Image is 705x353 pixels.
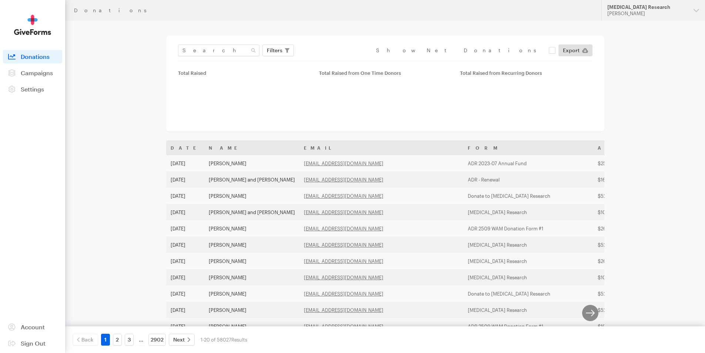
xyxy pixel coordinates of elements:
td: [MEDICAL_DATA] Research [463,237,593,253]
a: [EMAIL_ADDRESS][DOMAIN_NAME] [304,226,383,232]
td: $52.84 [593,286,653,302]
td: [DATE] [166,253,204,269]
span: Settings [21,86,44,93]
a: Settings [3,83,62,96]
button: Filters [262,44,294,56]
td: [DATE] [166,188,204,204]
div: Total Raised [178,70,310,76]
td: ADR 2509 WAM Donation Form #1 [463,220,593,237]
div: [MEDICAL_DATA] Research [607,4,688,10]
a: [EMAIL_ADDRESS][DOMAIN_NAME] [304,307,383,313]
td: $52.84 [593,302,653,318]
div: Total Raised from One Time Donors [319,70,451,76]
span: Account [21,323,45,330]
td: [DATE] [166,269,204,286]
td: $100.00 [593,204,653,220]
td: [PERSON_NAME] [204,188,299,204]
span: Campaigns [21,69,53,76]
td: Donate to [MEDICAL_DATA] Research [463,188,593,204]
a: [EMAIL_ADDRESS][DOMAIN_NAME] [304,209,383,215]
td: $52.84 [593,188,653,204]
td: [PERSON_NAME] and [PERSON_NAME] [204,204,299,220]
td: [PERSON_NAME] [204,155,299,171]
a: [EMAIL_ADDRESS][DOMAIN_NAME] [304,160,383,166]
td: Donate to [MEDICAL_DATA] Research [463,286,593,302]
td: [MEDICAL_DATA] Research [463,253,593,269]
td: [DATE] [166,220,204,237]
td: [PERSON_NAME] [204,302,299,318]
td: [PERSON_NAME] [204,286,299,302]
span: Export [563,46,580,55]
a: [EMAIL_ADDRESS][DOMAIN_NAME] [304,193,383,199]
a: Export [558,44,592,56]
td: [PERSON_NAME] [204,237,299,253]
th: Name [204,140,299,155]
td: [DATE] [166,171,204,188]
td: ADR 2509 WAM Donation Form #1 [463,318,593,334]
th: Email [299,140,463,155]
td: $26.58 [593,253,653,269]
a: Sign Out [3,337,62,350]
td: $52.84 [593,237,653,253]
a: [EMAIL_ADDRESS][DOMAIN_NAME] [304,323,383,329]
td: [DATE] [166,302,204,318]
td: [DATE] [166,318,204,334]
a: 2902 [148,334,166,346]
td: $25.00 [593,155,653,171]
td: [PERSON_NAME] [204,269,299,286]
td: [PERSON_NAME] [204,253,299,269]
td: $105.36 [593,269,653,286]
td: [DATE] [166,237,204,253]
a: 3 [125,334,134,346]
input: Search Name & Email [178,44,259,56]
a: 2 [113,334,122,346]
a: [EMAIL_ADDRESS][DOMAIN_NAME] [304,177,383,183]
td: [PERSON_NAME] and [PERSON_NAME] [204,171,299,188]
div: 1-20 of 58027 [201,334,247,346]
a: Donations [3,50,62,63]
td: [MEDICAL_DATA] Research [463,204,593,220]
th: Amount [593,140,653,155]
th: Form [463,140,593,155]
span: Sign Out [21,340,46,347]
a: [EMAIL_ADDRESS][DOMAIN_NAME] [304,291,383,297]
td: [MEDICAL_DATA] Research [463,302,593,318]
a: [EMAIL_ADDRESS][DOMAIN_NAME] [304,258,383,264]
a: Campaigns [3,66,62,80]
a: Next [169,334,195,346]
span: Donations [21,53,50,60]
span: Next [173,335,185,344]
td: [DATE] [166,286,204,302]
td: [PERSON_NAME] [204,220,299,237]
td: [DATE] [166,155,204,171]
td: [MEDICAL_DATA] Research [463,269,593,286]
td: [PERSON_NAME] [204,318,299,334]
a: [EMAIL_ADDRESS][DOMAIN_NAME] [304,242,383,248]
img: GiveForms [14,15,51,35]
span: Filters [267,46,282,55]
td: ADR 2023-07 Annual Fund [463,155,593,171]
a: Account [3,320,62,334]
div: Total Raised from Recurring Donors [460,70,592,76]
td: ADR - Renewal [463,171,593,188]
td: [DATE] [166,204,204,220]
td: $16.07 [593,171,653,188]
span: Results [231,337,247,343]
th: Date [166,140,204,155]
a: [EMAIL_ADDRESS][DOMAIN_NAME] [304,274,383,280]
td: $262.92 [593,220,653,237]
div: [PERSON_NAME] [607,10,688,17]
